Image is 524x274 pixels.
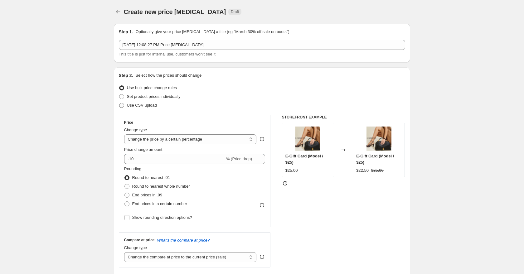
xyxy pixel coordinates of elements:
[132,184,190,189] span: Round to nearest whole number
[132,175,170,180] span: Round to nearest .01
[124,166,142,171] span: Rounding
[119,29,133,35] h2: Step 1.
[282,115,405,120] h6: STOREFRONT EXAMPLE
[124,154,225,164] input: -15
[124,245,147,250] span: Change type
[259,136,265,142] div: help
[295,126,320,151] img: VC_gift_card_950x550_1_80x.png
[119,52,216,56] span: This title is just for internal use, customers won't see it
[259,254,265,260] div: help
[356,154,394,165] span: E-Gift Card (Model / $25)
[226,156,252,161] span: % (Price drop)
[127,94,181,99] span: Set product prices individually
[132,193,163,197] span: End prices in .99
[114,7,123,16] button: Price change jobs
[285,154,323,165] span: E-Gift Card (Model / $25)
[157,238,210,243] button: What's the compare at price?
[135,72,201,79] p: Select how the prices should change
[124,147,163,152] span: Price change amount
[356,167,369,174] div: $22.50
[371,167,384,174] strike: $25.00
[124,238,155,243] h3: Compare at price
[124,127,147,132] span: Change type
[285,167,298,174] div: $25.00
[132,201,187,206] span: End prices in a certain number
[135,29,289,35] p: Optionally give your price [MEDICAL_DATA] a title (eg "March 30% off sale on boots")
[127,103,157,108] span: Use CSV upload
[127,85,177,90] span: Use bulk price change rules
[119,72,133,79] h2: Step 2.
[366,126,391,151] img: VC_gift_card_950x550_1_80x.png
[132,215,192,220] span: Show rounding direction options?
[124,120,133,125] h3: Price
[231,9,239,14] span: Draft
[119,40,405,50] input: 30% off holiday sale
[124,8,226,15] span: Create new price [MEDICAL_DATA]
